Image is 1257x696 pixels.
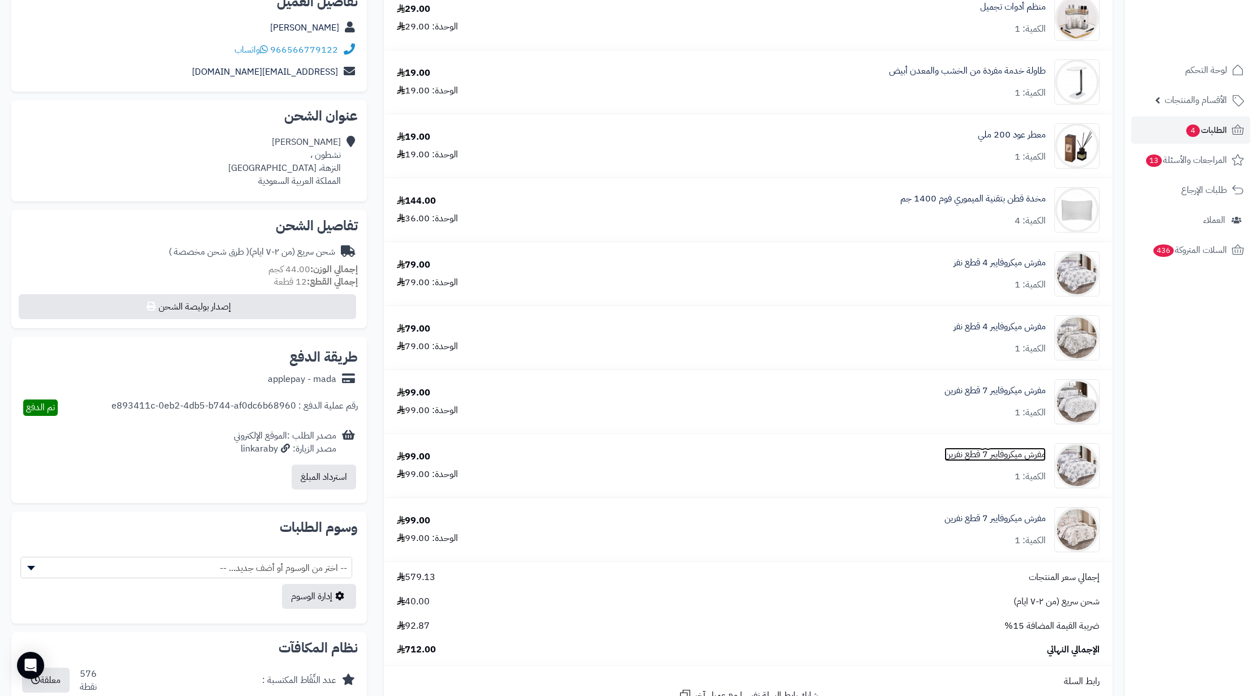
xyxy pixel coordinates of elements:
[397,195,436,208] div: 144.00
[228,136,341,187] div: [PERSON_NAME] نشطون ، النزهة، [GEOGRAPHIC_DATA] المملكة العربية السعودية
[1055,59,1099,105] img: 1735575541-110108010255-90x90.jpg
[1015,534,1046,547] div: الكمية: 1
[169,245,249,259] span: ( طرق شحن مخصصة )
[397,323,430,336] div: 79.00
[270,43,338,57] a: 966566779122
[1131,207,1250,234] a: العملاء
[397,532,458,545] div: الوحدة: 99.00
[889,65,1046,78] a: طاولة خدمة مفردة من الخشب والمعدن أبيض
[1131,237,1250,264] a: السلات المتروكة436
[388,675,1108,688] div: رابط السلة
[1015,406,1046,419] div: الكمية: 1
[1055,251,1099,297] img: 1752752469-1-90x90.jpg
[954,320,1046,333] a: مفرش ميكروفايبر 4 قطع نفر
[1029,571,1100,584] span: إجمالي سعر المنتجات
[1186,124,1200,138] span: 4
[900,192,1046,205] a: مخدة قطن بتقنية الميموري فوم 1400 جم
[1165,92,1227,108] span: الأقسام والمنتجات
[310,263,358,276] strong: إجمالي الوزن:
[1152,242,1227,258] span: السلات المتروكة
[1015,214,1046,227] div: الكمية: 4
[19,294,356,319] button: إصدار بوليصة الشحن
[282,584,356,609] a: إدارة الوسوم
[289,350,358,364] h2: طريقة الدفع
[980,1,1046,14] a: منظم أدوات تجميل
[1055,187,1099,233] img: 1748940505-1-90x90.jpg
[1015,342,1046,355] div: الكمية: 1
[397,276,458,289] div: الوحدة: 79.00
[234,43,268,57] a: واتساب
[1055,379,1099,424] img: 1752907550-1-90x90.jpg
[268,373,336,386] div: applepay - mada
[26,401,55,414] span: تم الدفع
[397,84,458,97] div: الوحدة: 19.00
[1131,147,1250,174] a: المراجعات والأسئلة13
[1185,62,1227,78] span: لوحة التحكم
[397,259,430,272] div: 79.00
[1131,57,1250,84] a: لوحة التحكم
[1015,470,1046,483] div: الكمية: 1
[1014,595,1100,608] span: شحن سريع (من ٢-٧ ايام)
[397,620,430,633] span: 92.87
[397,643,436,656] span: 712.00
[1181,182,1227,198] span: طلبات الإرجاع
[1180,24,1246,48] img: logo-2.png
[397,571,435,584] span: 579.13
[1145,154,1162,167] span: 13
[1055,443,1099,488] img: 1752907903-1-90x90.jpg
[20,557,352,578] span: -- اختر من الوسوم أو أضف جديد... --
[397,148,458,161] div: الوحدة: 19.00
[944,448,1046,461] a: مفرش ميكروفايبر 7 قطع نفرين
[397,20,458,33] div: الوحدة: 29.00
[1185,122,1227,138] span: الطلبات
[262,674,336,687] div: عدد النِّقَاط المكتسبة :
[397,386,430,399] div: 99.00
[1015,23,1046,36] div: الكمية: 1
[1015,151,1046,164] div: الكمية: 1
[397,514,430,527] div: 99.00
[1131,117,1250,144] a: الطلبات4
[1015,87,1046,100] div: الكمية: 1
[274,275,358,289] small: 12 قطعة
[17,652,44,679] div: Open Intercom Messenger
[1131,177,1250,204] a: طلبات الإرجاع
[1153,244,1174,257] span: 436
[1055,123,1099,169] img: 1740225669-110316010084-90x90.jpg
[20,521,358,534] h2: وسوم الطلبات
[20,641,358,655] h2: نظام المكافآت
[192,65,338,79] a: [EMAIL_ADDRESS][DOMAIN_NAME]
[954,256,1046,269] a: مفرش ميكروفايبر 4 قطع نفر
[397,595,430,608] span: 40.00
[944,384,1046,397] a: مفرش ميكروفايبر 7 قطع نفرين
[80,668,97,694] div: 576
[397,131,430,144] div: 19.00
[397,212,458,225] div: الوحدة: 36.00
[307,275,358,289] strong: إجمالي القطع:
[20,109,358,123] h2: عنوان الشحن
[978,128,1046,141] a: معطر عود 200 ملي
[112,399,358,416] div: رقم عملية الدفع : e893411c-0eb2-4db5-b744-af0dc6b68960
[397,340,458,353] div: الوحدة: 79.00
[397,404,458,417] div: الوحدة: 99.00
[1203,212,1225,228] span: العملاء
[1055,507,1099,552] img: 1752908063-1-90x90.jpg
[20,219,358,233] h2: تفاصيل الشحن
[268,263,358,276] small: 44.00 كجم
[80,681,97,694] div: نقطة
[1047,643,1100,656] span: الإجمالي النهائي
[1015,278,1046,291] div: الكمية: 1
[1004,620,1100,633] span: ضريبة القيمة المضافة 15%
[1055,315,1099,360] img: 1752754070-1-90x90.jpg
[397,468,458,481] div: الوحدة: 99.00
[397,67,430,80] div: 19.00
[169,246,335,259] div: شحن سريع (من ٢-٧ ايام)
[1145,152,1227,168] span: المراجعات والأسئلة
[270,21,339,35] a: [PERSON_NAME]
[944,512,1046,525] a: مفرش ميكروفايبر 7 قطع نفرين
[397,3,430,16] div: 29.00
[292,465,356,489] button: استرداد المبلغ
[22,668,70,693] button: معلقة
[397,450,430,463] div: 99.00
[21,557,352,579] span: -- اختر من الوسوم أو أضف جديد... --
